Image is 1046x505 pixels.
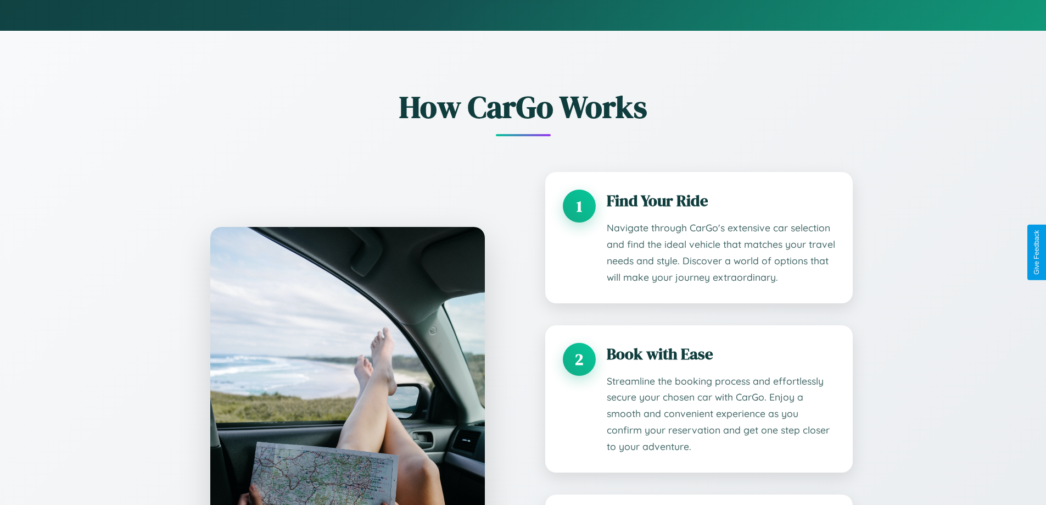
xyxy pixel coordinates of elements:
p: Navigate through CarGo's extensive car selection and find the ideal vehicle that matches your tra... [607,220,835,286]
div: 2 [563,343,596,376]
p: Streamline the booking process and effortlessly secure your chosen car with CarGo. Enjoy a smooth... [607,373,835,456]
h3: Book with Ease [607,343,835,365]
h2: How CarGo Works [194,86,853,128]
div: 1 [563,190,596,223]
div: Give Feedback [1033,230,1041,275]
h3: Find Your Ride [607,190,835,212]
